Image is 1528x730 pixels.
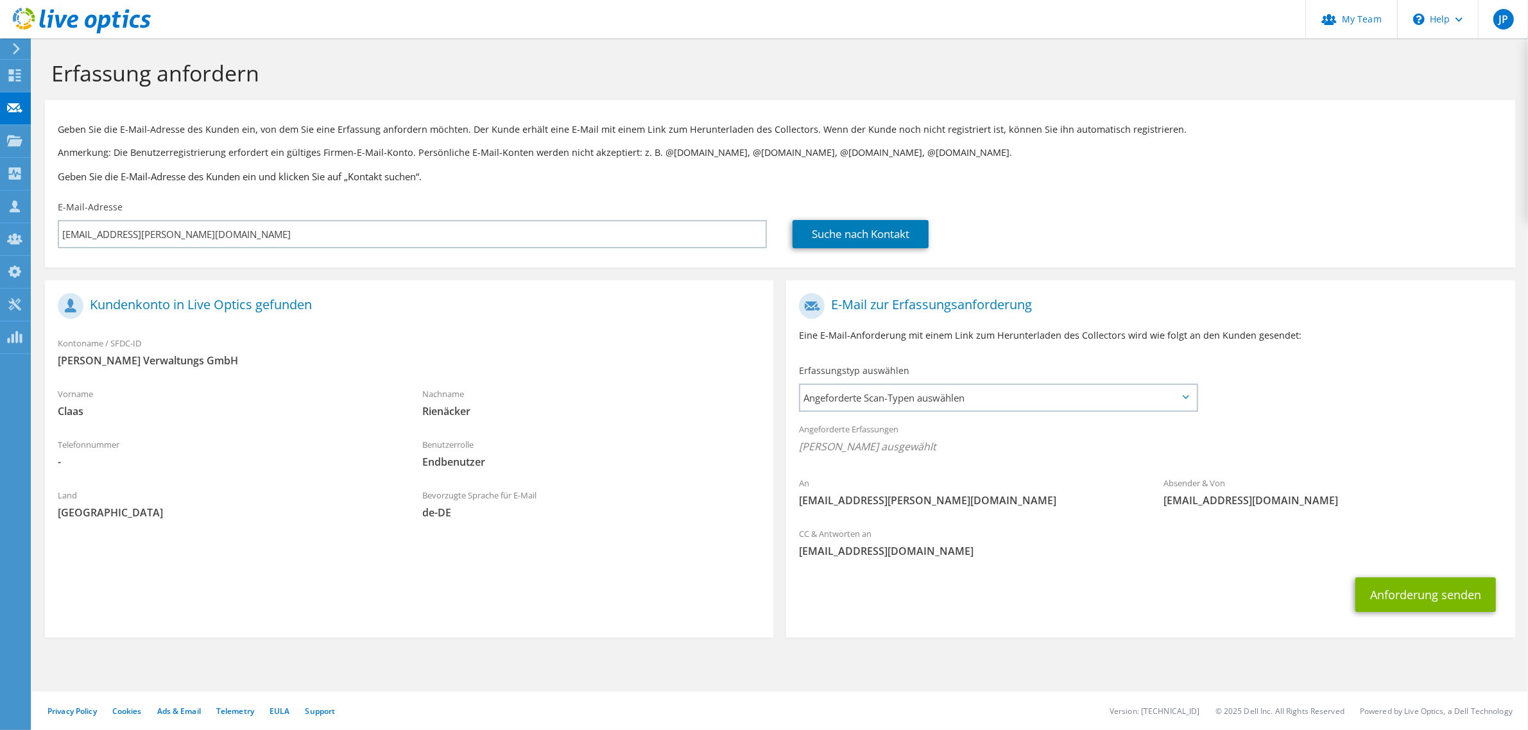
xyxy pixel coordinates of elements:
h1: Erfassung anfordern [51,60,1502,87]
svg: \n [1413,13,1425,25]
span: Claas [58,404,397,418]
span: [EMAIL_ADDRESS][DOMAIN_NAME] [799,544,1502,558]
li: Version: [TECHNICAL_ID] [1110,706,1200,717]
a: Support [305,706,335,717]
span: [PERSON_NAME] ausgewählt [799,439,1502,454]
span: [EMAIL_ADDRESS][DOMAIN_NAME] [1163,493,1502,507]
div: Nachname [409,380,774,425]
li: © 2025 Dell Inc. All Rights Reserved [1215,706,1344,717]
span: [EMAIL_ADDRESS][PERSON_NAME][DOMAIN_NAME] [799,493,1138,507]
a: Cookies [112,706,142,717]
span: de-DE [422,505,761,520]
div: Vorname [45,380,409,425]
h3: Geben Sie die E-Mail-Adresse des Kunden ein und klicken Sie auf „Kontakt suchen“. [58,169,1502,183]
a: EULA [270,706,289,717]
h1: Kundenkonto in Live Optics gefunden [58,293,754,319]
span: Endbenutzer [422,455,761,469]
h1: E-Mail zur Erfassungsanforderung [799,293,1495,319]
div: Angeforderte Erfassungen [786,416,1515,463]
a: Ads & Email [157,706,201,717]
label: Erfassungstyp auswählen [799,364,909,377]
div: Land [45,482,409,526]
span: Rienäcker [422,404,761,418]
a: Suche nach Kontakt [793,220,929,248]
div: Kontoname / SFDC-ID [45,330,773,374]
p: Eine E-Mail-Anforderung mit einem Link zum Herunterladen des Collectors wird wie folgt an den Kun... [799,328,1502,343]
li: Powered by Live Optics, a Dell Technology [1360,706,1513,717]
span: JP [1493,9,1514,30]
span: [GEOGRAPHIC_DATA] [58,505,397,520]
div: Telefonnummer [45,431,409,475]
span: Angeforderte Scan-Typen auswählen [800,385,1196,411]
button: Anforderung senden [1355,577,1496,612]
span: - [58,455,397,469]
label: E-Mail-Adresse [58,201,123,214]
div: Bevorzugte Sprache für E-Mail [409,482,774,526]
p: Geben Sie die E-Mail-Adresse des Kunden ein, von dem Sie eine Erfassung anfordern möchten. Der Ku... [58,123,1502,137]
p: Anmerkung: Die Benutzerregistrierung erfordert ein gültiges Firmen-E-Mail-Konto. Persönliche E-Ma... [58,146,1502,160]
a: Privacy Policy [47,706,97,717]
div: Absender & Von [1151,470,1515,514]
div: Benutzerrolle [409,431,774,475]
a: Telemetry [216,706,254,717]
span: [PERSON_NAME] Verwaltungs GmbH [58,353,760,368]
div: CC & Antworten an [786,520,1515,564]
div: An [786,470,1151,514]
